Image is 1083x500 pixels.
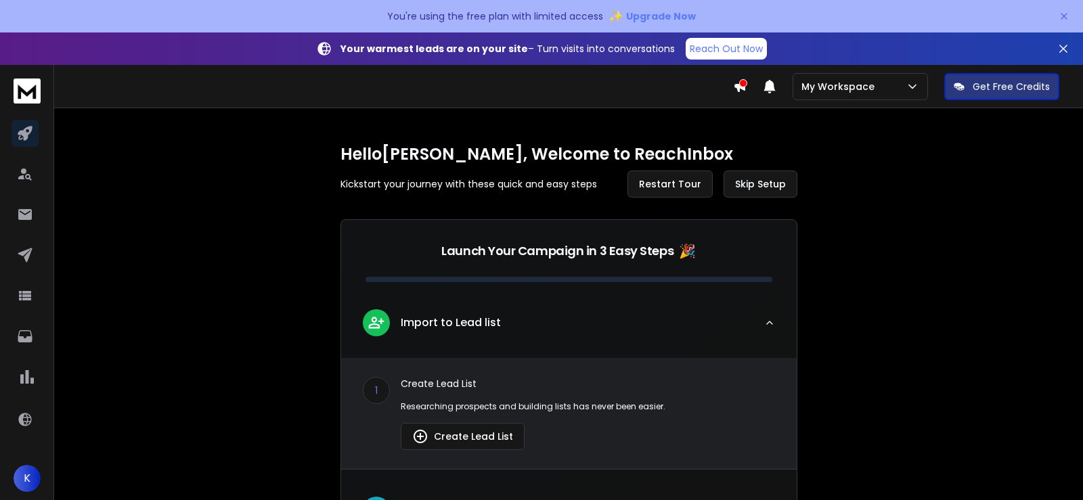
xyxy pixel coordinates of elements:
[690,42,763,55] p: Reach Out Now
[735,177,786,191] span: Skip Setup
[724,171,797,198] button: Skip Setup
[340,143,797,165] h1: Hello [PERSON_NAME] , Welcome to ReachInbox
[944,73,1059,100] button: Get Free Credits
[686,38,767,60] a: Reach Out Now
[368,314,385,331] img: lead
[341,298,797,358] button: leadImport to Lead list
[340,177,597,191] p: Kickstart your journey with these quick and easy steps
[401,401,775,412] p: Researching prospects and building lists has never been easier.
[626,9,696,23] span: Upgrade Now
[14,465,41,492] button: K
[401,423,525,450] button: Create Lead List
[341,358,797,469] div: leadImport to Lead list
[609,3,696,30] button: ✨Upgrade Now
[609,7,623,26] span: ✨
[627,171,713,198] button: Restart Tour
[14,78,41,104] img: logo
[679,242,696,260] span: 🎉
[801,80,880,93] p: My Workspace
[441,242,673,260] p: Launch Your Campaign in 3 Easy Steps
[412,428,428,445] img: lead
[401,315,501,331] p: Import to Lead list
[401,377,775,390] p: Create Lead List
[387,9,603,23] p: You're using the free plan with limited access
[340,42,528,55] strong: Your warmest leads are on your site
[363,377,390,404] div: 1
[973,80,1050,93] p: Get Free Credits
[340,42,675,55] p: – Turn visits into conversations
